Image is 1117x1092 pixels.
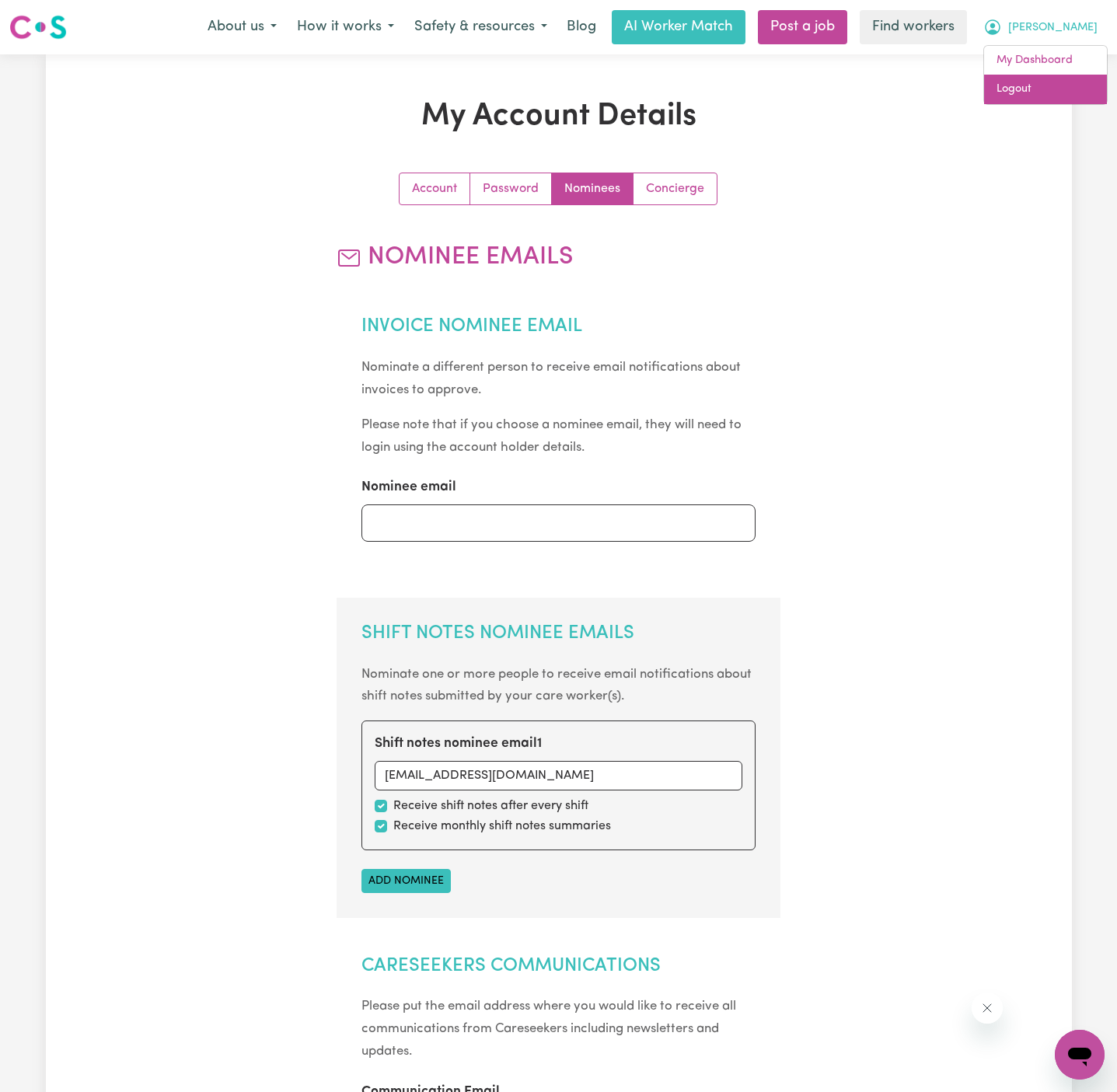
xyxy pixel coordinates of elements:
[983,45,1108,105] div: My Account
[375,734,542,754] label: Shift notes nominee email 1
[984,46,1107,75] a: My Dashboard
[9,11,94,23] span: Need any help?
[393,817,611,836] label: Receive monthly shift notes summaries
[1055,1030,1105,1080] iframe: Button to launch messaging window
[361,623,756,645] h2: Shift Notes Nominee Emails
[361,316,756,338] h2: Invoice Nominee Email
[612,10,745,44] a: AI Worker Match
[552,173,634,204] a: Update your nominees
[393,797,588,815] label: Receive shift notes after every shift
[9,9,67,45] a: Careseekers logo
[361,477,456,497] label: Nominee email
[860,10,967,44] a: Find workers
[400,173,470,204] a: Update your account
[226,98,892,135] h1: My Account Details
[361,361,741,396] small: Nominate a different person to receive email notifications about invoices to approve.
[361,1000,736,1058] small: Please put the email address where you would like to receive all communications from Careseekers ...
[337,242,780,272] h2: Nominee Emails
[758,10,847,44] a: Post a job
[361,869,451,893] button: Add nominee
[361,668,752,703] small: Nominate one or more people to receive email notifications about shift notes submitted by your ca...
[197,11,287,44] button: About us
[973,11,1108,44] button: My Account
[361,418,742,454] small: Please note that if you choose a nominee email, they will need to login using the account holder ...
[557,10,606,44] a: Blog
[9,13,67,41] img: Careseekers logo
[361,955,756,978] h2: Careseekers Communications
[1008,19,1098,37] span: [PERSON_NAME]
[470,173,552,204] a: Update your password
[404,11,557,44] button: Safety & resources
[984,75,1107,104] a: Logout
[287,11,404,44] button: How it works
[972,993,1003,1024] iframe: Close message
[634,173,717,204] a: Update account manager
